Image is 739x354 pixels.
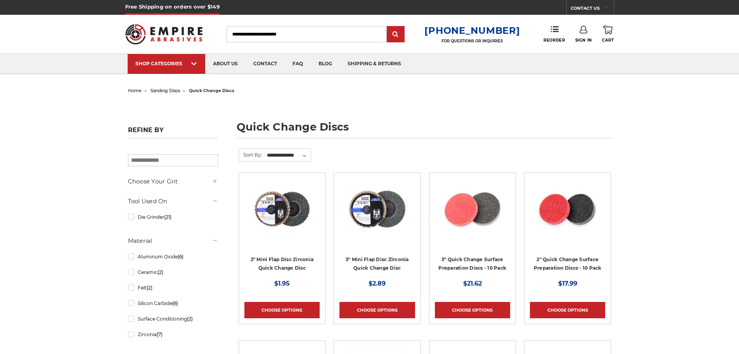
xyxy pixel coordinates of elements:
[463,280,482,287] span: $21.62
[369,280,386,287] span: $2.89
[311,54,340,74] a: blog
[128,210,218,224] a: Die Grinder
[128,126,218,138] h5: Refine by
[388,27,403,42] input: Submit
[575,38,592,43] span: Sign In
[147,285,152,291] span: (2)
[135,61,197,66] div: SHOP CATEGORIES
[435,178,510,254] a: 3 inch surface preparation discs
[339,302,415,318] a: Choose Options
[251,256,314,271] a: 2" Mini Flap Disc Zirconia Quick Change Disc
[534,256,602,271] a: 2" Quick Change Surface Preparation Discs - 10 Pack
[172,300,178,306] span: (6)
[543,38,565,43] span: Reorder
[530,178,605,254] a: 2 inch surface preparation discs
[274,280,290,287] span: $1.95
[128,328,218,341] a: Zirconia
[128,88,142,93] a: home
[424,38,520,44] p: FOR QUESTIONS OR INQUIRIES
[346,256,409,271] a: 3" Mini Flap Disc Zirconia Quick Change Disc
[178,254,183,260] span: (6)
[157,331,163,337] span: (7)
[251,178,313,241] img: Black Hawk Abrasives 2-inch Zirconia Flap Disc with 60 Grit Zirconia for Smooth Finishing
[239,149,262,160] label: Sort By:
[543,26,565,42] a: Reorder
[125,19,203,49] img: Empire Abrasives
[339,178,415,254] a: BHA 3" Quick Change 60 Grit Flap Disc for Fine Grinding and Finishing
[128,265,218,279] a: Ceramic
[441,178,504,241] img: 3 inch surface preparation discs
[164,214,171,220] span: (21)
[128,197,218,206] h5: Tool Used On
[558,280,577,287] span: $17.99
[244,178,320,254] a: Black Hawk Abrasives 2-inch Zirconia Flap Disc with 60 Grit Zirconia for Smooth Finishing
[537,178,599,241] img: 2 inch surface preparation discs
[157,269,163,275] span: (2)
[244,302,320,318] a: Choose Options
[530,302,605,318] a: Choose Options
[237,122,611,138] h1: quick change discs
[151,88,180,93] a: sanding discs
[205,54,246,74] a: about us
[346,178,408,241] img: BHA 3" Quick Change 60 Grit Flap Disc for Fine Grinding and Finishing
[435,302,510,318] a: Choose Options
[602,26,614,43] a: Cart
[246,54,285,74] a: contact
[602,38,614,43] span: Cart
[340,54,409,74] a: shipping & returns
[424,25,520,36] a: [PHONE_NUMBER]
[128,250,218,263] a: Aluminum Oxide
[128,312,218,326] a: Surface Conditioning
[571,4,614,15] a: CONTACT US
[266,150,311,161] select: Sort By:
[189,88,234,93] span: quick change discs
[187,316,193,322] span: (2)
[438,256,506,271] a: 3" Quick Change Surface Preparation Discs - 10 Pack
[285,54,311,74] a: faq
[128,236,218,246] h5: Material
[128,296,218,310] a: Silicon Carbide
[128,281,218,295] a: Felt
[128,177,218,186] h5: Choose Your Grit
